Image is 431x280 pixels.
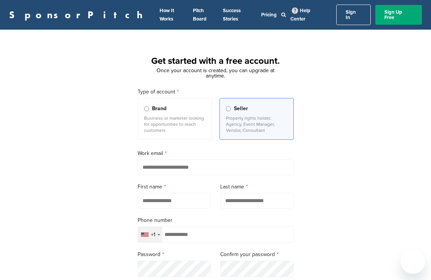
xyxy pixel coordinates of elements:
[138,183,211,191] label: First name
[152,104,166,113] span: Brand
[336,5,371,25] a: Sign In
[129,54,303,68] h1: Get started with a free account.
[220,250,294,259] label: Confirm your password
[375,5,422,25] a: Sign Up Free
[138,227,162,242] div: Selected country
[226,106,231,111] input: Seller Property rights holder, Agency, Event Manager, Vendor, Consultant
[220,183,294,191] label: Last name
[290,6,310,24] a: Help Center
[234,104,248,113] span: Seller
[9,10,147,20] a: SponsorPitch
[138,88,294,96] label: Type of account
[261,12,277,18] a: Pricing
[193,8,207,22] a: Pitch Board
[144,115,205,133] p: Business or marketer looking for opportunities to reach customers
[401,250,425,274] iframe: Button to launch messaging window
[151,232,155,237] div: +1
[138,250,211,259] label: Password
[138,216,294,225] label: Phone number
[144,106,149,111] input: Brand Business or marketer looking for opportunities to reach customers
[157,67,274,79] span: Once your account is created, you can upgrade at anytime.
[223,8,241,22] a: Success Stories
[138,149,294,158] label: Work email
[160,8,174,22] a: How It Works
[226,115,287,133] p: Property rights holder, Agency, Event Manager, Vendor, Consultant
